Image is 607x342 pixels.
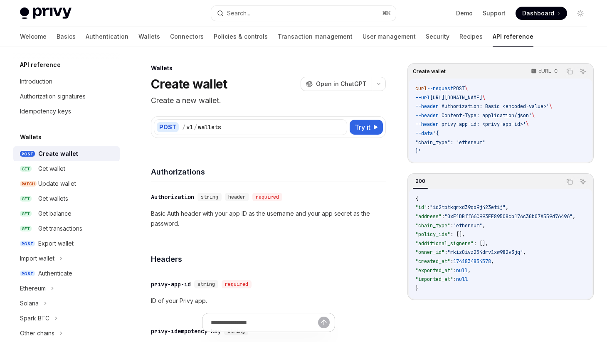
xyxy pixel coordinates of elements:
[415,121,439,128] span: --header
[20,181,37,187] span: PATCH
[20,7,72,19] img: light logo
[20,253,54,263] div: Import wallet
[468,267,471,274] span: ,
[474,240,488,247] span: : [],
[13,74,120,89] a: Introduction
[20,151,35,157] span: POST
[433,130,439,137] span: '{
[574,7,587,20] button: Toggle dark mode
[20,132,42,142] h5: Wallets
[483,9,506,17] a: Support
[415,94,430,101] span: --url
[151,253,386,265] h4: Headers
[13,89,120,104] a: Authorization signatures
[20,328,54,338] div: Other chains
[38,179,76,189] div: Update wallet
[415,148,421,155] span: }'
[442,213,444,220] span: :
[439,121,526,128] span: 'privy-app-id: <privy-app-id>'
[415,213,442,220] span: "address"
[453,267,456,274] span: :
[222,280,252,288] div: required
[38,268,72,278] div: Authenticate
[38,149,78,159] div: Create wallet
[198,123,221,131] div: wallets
[157,122,179,132] div: POST
[214,27,268,47] a: Policies & controls
[316,80,367,88] span: Open in ChatGPT
[447,249,523,256] span: "rkiz0ivz254drv1xw982v3jq"
[20,27,47,47] a: Welcome
[355,122,370,132] span: Try it
[20,241,35,247] span: POST
[38,239,74,249] div: Export wallet
[20,76,52,86] div: Introduction
[228,194,246,200] span: header
[439,112,532,119] span: 'Content-Type: application/json'
[526,121,529,128] span: \
[415,258,450,265] span: "created_at"
[20,226,32,232] span: GET
[363,27,416,47] a: User management
[151,280,191,288] div: privy-app-id
[350,120,383,135] button: Try it
[413,68,446,75] span: Create wallet
[450,231,465,238] span: : [],
[482,94,485,101] span: \
[522,9,554,17] span: Dashboard
[415,204,427,211] span: "id"
[86,27,128,47] a: Authentication
[13,191,120,206] a: GETGet wallets
[415,139,485,146] span: "chain_type": "ethereum"
[577,176,588,187] button: Ask AI
[523,249,526,256] span: ,
[415,222,450,229] span: "chain_type"
[430,94,482,101] span: [URL][DOMAIN_NAME]
[444,249,447,256] span: :
[456,267,468,274] span: null
[151,95,386,106] p: Create a new wallet.
[453,222,482,229] span: "ethereum"
[444,213,572,220] span: "0xF1DBff66C993EE895C8cb176c30b07A559d76496"
[450,222,453,229] span: :
[493,27,533,47] a: API reference
[318,317,330,328] button: Send message
[138,27,160,47] a: Wallets
[227,8,250,18] div: Search...
[415,112,439,119] span: --header
[526,64,562,79] button: cURL
[301,77,372,91] button: Open in ChatGPT
[197,281,215,288] span: string
[491,258,494,265] span: ,
[20,91,86,101] div: Authorization signatures
[415,267,453,274] span: "exported_at"
[427,85,453,92] span: --request
[459,27,483,47] a: Recipes
[13,146,120,161] a: POSTCreate wallet
[20,211,32,217] span: GET
[453,276,456,283] span: :
[415,240,474,247] span: "additional_signers"
[456,276,468,283] span: null
[465,85,468,92] span: \
[13,236,120,251] a: POSTExport wallet
[415,231,450,238] span: "policy_ids"
[538,68,551,74] p: cURL
[456,9,473,17] a: Demo
[151,193,194,201] div: Authorization
[38,194,68,204] div: Get wallets
[415,130,433,137] span: --data
[439,103,549,110] span: 'Authorization: Basic <encoded-value>'
[415,249,444,256] span: "owner_id"
[151,296,386,306] p: ID of your Privy app.
[415,276,453,283] span: "imported_at"
[182,123,185,131] div: /
[415,85,427,92] span: curl
[38,224,82,234] div: Get transactions
[482,222,485,229] span: ,
[532,112,535,119] span: \
[20,196,32,202] span: GET
[13,161,120,176] a: GETGet wallet
[201,194,218,200] span: string
[415,195,418,202] span: {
